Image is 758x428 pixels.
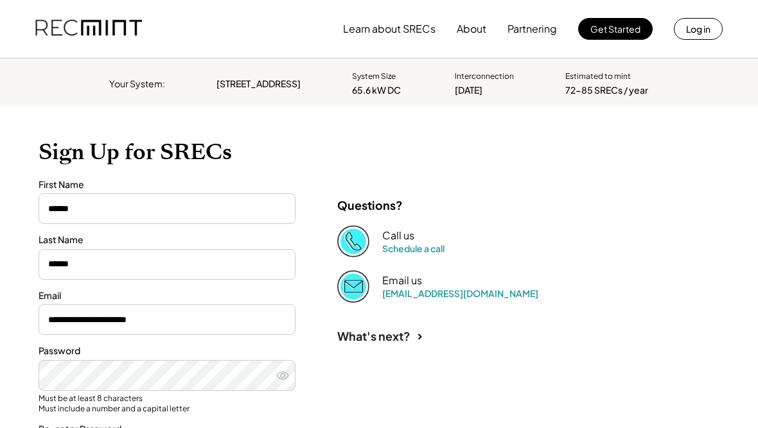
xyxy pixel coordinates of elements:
[382,287,538,299] a: [EMAIL_ADDRESS][DOMAIN_NAME]
[565,71,631,82] div: Estimated to mint
[216,78,301,90] div: [STREET_ADDRESS]
[39,345,295,357] div: Password
[352,84,401,97] div: 65.6 kW DC
[507,16,557,42] button: Partnering
[352,71,396,82] div: System Size
[39,289,295,302] div: Email
[337,329,410,343] div: What's next?
[382,243,445,254] a: Schedule a call
[39,393,295,413] div: Must be at least 8 characters Must include a number and a capital letter
[382,229,414,243] div: Call us
[35,7,142,51] img: recmint-logotype%403x.png
[578,18,653,40] button: Get Started
[343,16,436,42] button: Learn about SRECs
[457,16,486,42] button: About
[565,84,648,97] div: 72-85 SRECs / year
[337,198,403,212] div: Questions?
[337,270,369,302] img: Email%202%403x.png
[455,71,514,82] div: Interconnection
[39,139,719,166] h1: Sign Up for SRECs
[39,178,295,191] div: First Name
[455,84,482,97] div: [DATE]
[39,234,295,246] div: Last Name
[382,274,422,287] div: Email us
[109,78,165,90] div: Your System:
[674,18,723,40] button: Log in
[337,225,369,257] img: Phone%20copy%403x.png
